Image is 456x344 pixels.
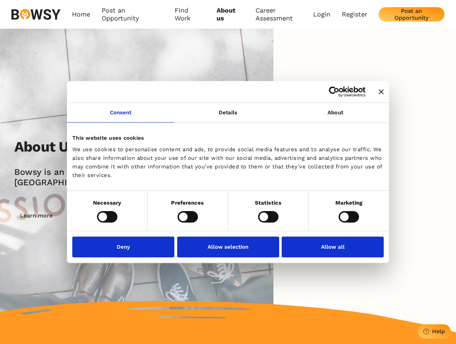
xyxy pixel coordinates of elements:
button: Post an Opportunity [379,7,445,21]
button: Deny [72,236,174,257]
div: Post an Opportunity [384,8,439,21]
a: Usercentrics Cookiebot - opens in a new window [303,86,365,97]
strong: Preferences [171,200,204,206]
button: Close banner [379,89,384,94]
div: This website uses cookies [72,134,384,142]
button: Allow all [282,236,384,257]
a: Career Assessment [256,6,313,23]
div: Learn more [20,212,53,219]
h2: Bowsy is an award winning Irish tech start-up that is expanding into the [GEOGRAPHIC_DATA] and th... [14,167,346,188]
button: Learn more [14,209,58,223]
div: We use cookies to personalise content and ads, to provide social media features and to analyse ou... [72,145,384,180]
a: About [282,103,389,123]
a: Register [342,10,367,18]
strong: Necessary [93,200,121,206]
a: Home [72,6,90,23]
h2: About Us [14,138,76,156]
strong: Marketing [335,200,363,206]
a: Login [313,10,330,18]
button: Help [418,324,451,339]
strong: Statistics [255,200,281,206]
a: Details [174,103,282,123]
div: Help [432,328,445,335]
a: Consent [67,103,174,123]
button: Allow selection [177,236,279,257]
img: svg%3e [11,9,60,20]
